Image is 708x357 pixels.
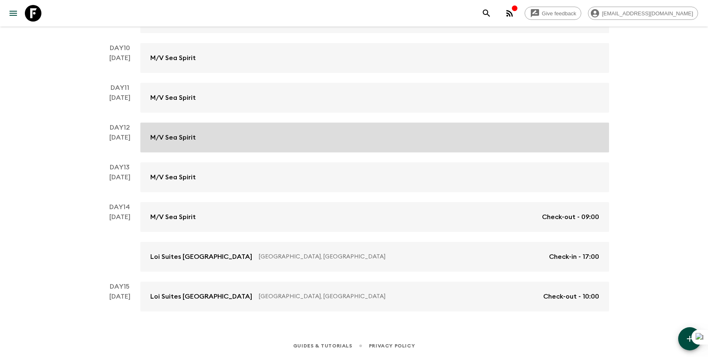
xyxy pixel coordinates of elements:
[369,341,415,350] a: Privacy Policy
[140,83,609,113] a: M/V Sea Spirit
[478,5,495,22] button: search adventures
[543,292,599,302] p: Check-out - 10:00
[99,83,140,93] p: Day 11
[259,253,542,261] p: [GEOGRAPHIC_DATA], [GEOGRAPHIC_DATA]
[109,292,130,311] div: [DATE]
[150,212,196,222] p: M/V Sea Spirit
[150,133,196,142] p: M/V Sea Spirit
[150,292,252,302] p: Loi Suites [GEOGRAPHIC_DATA]
[99,162,140,172] p: Day 13
[140,162,609,192] a: M/V Sea Spirit
[140,282,609,311] a: Loi Suites [GEOGRAPHIC_DATA][GEOGRAPHIC_DATA], [GEOGRAPHIC_DATA]Check-out - 10:00
[109,93,130,113] div: [DATE]
[150,93,196,103] p: M/V Sea Spirit
[140,43,609,73] a: M/V Sea Spirit
[150,53,196,63] p: M/V Sea Spirit
[150,172,196,182] p: M/V Sea Spirit
[109,53,130,73] div: [DATE]
[5,5,22,22] button: menu
[542,212,599,222] p: Check-out - 09:00
[109,133,130,152] div: [DATE]
[293,341,352,350] a: Guides & Tutorials
[109,212,130,272] div: [DATE]
[549,252,599,262] p: Check-in - 17:00
[150,252,252,262] p: Loi Suites [GEOGRAPHIC_DATA]
[99,202,140,212] p: Day 14
[140,202,609,232] a: M/V Sea SpiritCheck-out - 09:00
[537,10,581,17] span: Give feedback
[140,123,609,152] a: M/V Sea Spirit
[99,123,140,133] p: Day 12
[109,172,130,192] div: [DATE]
[140,242,609,272] a: Loi Suites [GEOGRAPHIC_DATA][GEOGRAPHIC_DATA], [GEOGRAPHIC_DATA]Check-in - 17:00
[525,7,581,20] a: Give feedback
[99,43,140,53] p: Day 10
[99,282,140,292] p: Day 15
[259,292,537,301] p: [GEOGRAPHIC_DATA], [GEOGRAPHIC_DATA]
[588,7,698,20] div: [EMAIL_ADDRESS][DOMAIN_NAME]
[597,10,698,17] span: [EMAIL_ADDRESS][DOMAIN_NAME]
